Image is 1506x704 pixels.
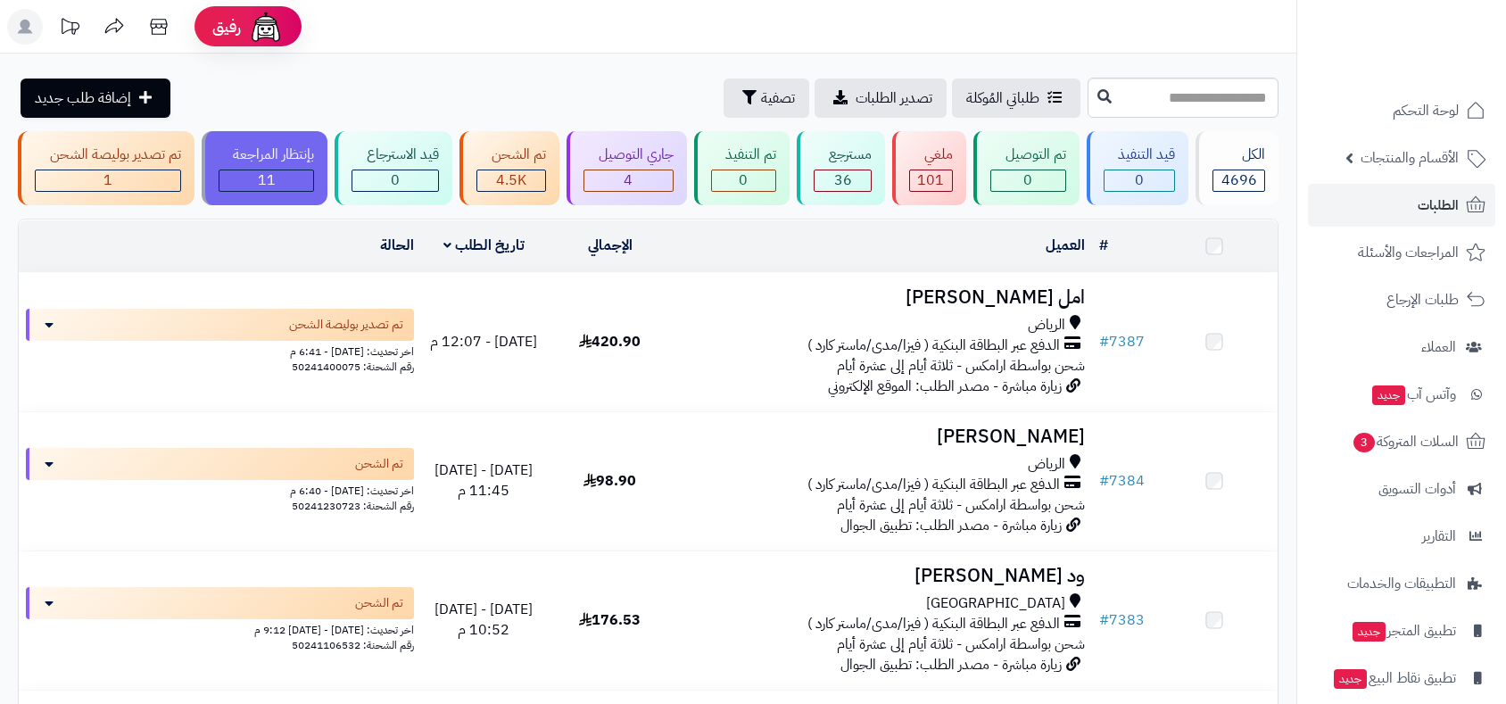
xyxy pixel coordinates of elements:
[1385,46,1489,83] img: logo-2.png
[583,470,636,492] span: 98.90
[970,131,1083,205] a: تم التوصيل 0
[103,170,112,191] span: 1
[289,316,403,334] span: تم تصدير بوليصة الشحن
[1308,89,1495,132] a: لوحة التحكم
[1308,468,1495,510] a: أدوات التسويق
[1099,470,1109,492] span: #
[258,170,276,191] span: 11
[1378,476,1456,501] span: أدوات التسويق
[1221,170,1257,191] span: 4696
[1083,131,1193,205] a: قيد التنفيذ 0
[1212,145,1265,165] div: الكل
[1352,429,1459,454] span: السلات المتروكة
[991,170,1065,191] div: 0
[1023,170,1032,191] span: 0
[1422,524,1456,549] span: التقارير
[807,335,1060,356] span: الدفع عبر البطاقة البنكية ( فيزا/مدى/ماستر كارد )
[355,455,403,473] span: تم الشحن
[1421,335,1456,360] span: العملاء
[391,170,400,191] span: 0
[352,145,439,165] div: قيد الاسترجاع
[26,341,414,360] div: اخر تحديث: [DATE] - 6:41 م
[1104,145,1176,165] div: قيد التنفيذ
[840,654,1062,675] span: زيارة مباشرة - مصدر الطلب: تطبيق الجوال
[1308,562,1495,605] a: التطبيقات والخدمات
[1353,433,1375,452] span: 3
[579,609,641,631] span: 176.53
[1135,170,1144,191] span: 0
[624,170,633,191] span: 4
[1192,131,1282,205] a: الكل4696
[35,145,181,165] div: تم تصدير بوليصة الشحن
[1370,382,1456,407] span: وآتس آب
[292,637,414,653] span: رقم الشحنة: 50241106532
[1386,287,1459,312] span: طلبات الإرجاع
[1099,609,1109,631] span: #
[584,170,673,191] div: 4
[579,331,641,352] span: 420.90
[219,145,315,165] div: بإنتظار المراجعة
[1308,373,1495,416] a: وآتس آبجديد
[26,480,414,499] div: اخر تحديث: [DATE] - 6:40 م
[434,599,533,641] span: [DATE] - [DATE] 10:52 م
[1308,515,1495,558] a: التقارير
[837,355,1085,377] span: شحن بواسطة ارامكس - ثلاثة أيام إلى عشرة أيام
[834,170,852,191] span: 36
[909,145,953,165] div: ملغي
[1334,669,1367,689] span: جديد
[21,79,170,118] a: إضافة طلب جديد
[1308,278,1495,321] a: طلبات الإرجاع
[1308,231,1495,274] a: المراجعات والأسئلة
[588,235,633,256] a: الإجمالي
[248,9,284,45] img: ai-face.png
[966,87,1039,109] span: طلباتي المُوكلة
[1361,145,1459,170] span: الأقسام والمنتجات
[1418,193,1459,218] span: الطلبات
[47,9,92,49] a: تحديثات المنصة
[1046,235,1085,256] a: العميل
[477,170,545,191] div: 4542
[1353,622,1386,642] span: جديد
[1308,609,1495,652] a: تطبيق المتجرجديد
[1099,235,1108,256] a: #
[1393,98,1459,123] span: لوحة التحكم
[1099,331,1145,352] a: #7387
[680,287,1085,308] h3: امل [PERSON_NAME]
[917,170,944,191] span: 101
[837,634,1085,655] span: شحن بواسطة ارامكس - ثلاثة أيام إلى عشرة أيام
[815,170,871,191] div: 36
[434,460,533,501] span: [DATE] - [DATE] 11:45 م
[1358,240,1459,265] span: المراجعات والأسئلة
[724,79,809,118] button: تصفية
[691,131,794,205] a: تم التنفيذ 0
[1099,609,1145,631] a: #7383
[476,145,546,165] div: تم الشحن
[807,475,1060,495] span: الدفع عبر البطاقة البنكية ( فيزا/مدى/ماستر كارد )
[443,235,525,256] a: تاريخ الطلب
[1347,571,1456,596] span: التطبيقات والخدمات
[837,494,1085,516] span: شحن بواسطة ارامكس - ثلاثة أيام إلى عشرة أيام
[331,131,456,205] a: قيد الاسترجاع 0
[739,170,748,191] span: 0
[1105,170,1175,191] div: 0
[1308,326,1495,369] a: العملاء
[496,170,526,191] span: 4.5K
[292,498,414,514] span: رقم الشحنة: 50241230723
[680,427,1085,447] h3: [PERSON_NAME]
[35,87,131,109] span: إضافة طلب جديد
[680,566,1085,586] h3: ود [PERSON_NAME]
[36,170,180,191] div: 1
[563,131,691,205] a: جاري التوصيل 4
[430,331,537,352] span: [DATE] - 12:07 م
[1332,666,1456,691] span: تطبيق نقاط البيع
[456,131,563,205] a: تم الشحن 4.5K
[1099,470,1145,492] a: #7384
[352,170,438,191] div: 0
[840,515,1062,536] span: زيارة مباشرة - مصدر الطلب: تطبيق الجوال
[1308,184,1495,227] a: الطلبات
[198,131,332,205] a: بإنتظار المراجعة 11
[26,619,414,638] div: اخر تحديث: [DATE] - [DATE] 9:12 م
[856,87,932,109] span: تصدير الطلبات
[807,614,1060,634] span: الدفع عبر البطاقة البنكية ( فيزا/مدى/ماستر كارد )
[711,145,777,165] div: تم التنفيذ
